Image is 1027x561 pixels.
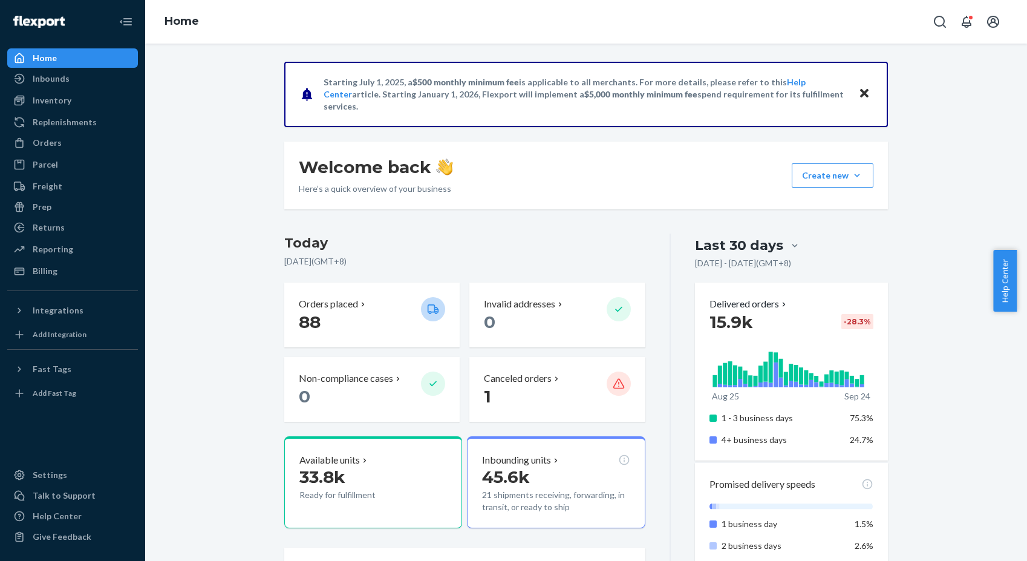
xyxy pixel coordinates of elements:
[844,390,870,402] p: Sep 24
[7,91,138,110] a: Inventory
[7,177,138,196] a: Freight
[7,384,138,403] a: Add Fast Tag
[7,218,138,237] a: Returns
[7,527,138,546] button: Give Feedback
[928,10,952,34] button: Open Search Box
[33,510,82,522] div: Help Center
[482,489,630,513] p: 21 shipments receiving, forwarding, in transit, or ready to ship
[841,314,873,329] div: -28.3 %
[299,312,321,332] span: 88
[299,489,411,501] p: Ready for fulfillment
[695,257,791,269] p: [DATE] - [DATE] ( GMT+8 )
[7,69,138,88] a: Inbounds
[33,329,86,340] div: Add Integration
[299,372,393,385] p: Non-compliance cases
[722,518,841,530] p: 1 business day
[7,301,138,320] button: Integrations
[482,467,530,487] span: 45.6k
[467,436,645,528] button: Inbounding units45.6k21 shipments receiving, forwarding, in transit, or ready to ship
[722,540,841,552] p: 2 business days
[709,312,753,332] span: 15.9k
[484,386,491,407] span: 1
[33,116,97,128] div: Replenishments
[7,155,138,174] a: Parcel
[981,10,1005,34] button: Open account menu
[165,15,199,28] a: Home
[954,10,979,34] button: Open notifications
[299,183,453,195] p: Here’s a quick overview of your business
[155,4,209,39] ol: breadcrumbs
[722,434,841,446] p: 4+ business days
[33,52,57,64] div: Home
[469,283,645,347] button: Invalid addresses 0
[855,519,873,529] span: 1.5%
[324,76,847,113] p: Starting July 1, 2025, a is applicable to all merchants. For more details, please refer to this a...
[712,390,739,402] p: Aug 25
[33,265,57,277] div: Billing
[299,467,345,487] span: 33.8k
[7,240,138,259] a: Reporting
[33,201,51,213] div: Prep
[709,297,789,311] button: Delivered orders
[484,312,495,332] span: 0
[33,531,91,543] div: Give Feedback
[7,325,138,344] a: Add Integration
[33,159,58,171] div: Parcel
[436,159,453,176] img: hand-wave emoji
[993,250,1017,312] button: Help Center
[7,359,138,379] button: Fast Tags
[7,465,138,485] a: Settings
[792,163,873,188] button: Create new
[7,261,138,281] a: Billing
[284,283,460,347] button: Orders placed 88
[13,16,65,28] img: Flexport logo
[33,243,73,255] div: Reporting
[484,372,552,385] p: Canceled orders
[7,197,138,217] a: Prep
[695,236,783,255] div: Last 30 days
[7,133,138,153] a: Orders
[484,297,555,311] p: Invalid addresses
[412,77,519,87] span: $500 monthly minimum fee
[709,477,815,491] p: Promised delivery speeds
[33,137,62,149] div: Orders
[299,386,310,407] span: 0
[33,388,76,398] div: Add Fast Tag
[284,357,460,422] button: Non-compliance cases 0
[7,507,138,526] a: Help Center
[299,156,453,178] h1: Welcome back
[584,89,697,99] span: $5,000 monthly minimum fee
[482,453,551,467] p: Inbounding units
[33,469,67,481] div: Settings
[33,490,96,502] div: Talk to Support
[856,85,872,103] button: Close
[284,436,462,528] button: Available units33.8kReady for fulfillment
[33,221,65,234] div: Returns
[299,297,358,311] p: Orders placed
[850,413,873,423] span: 75.3%
[284,234,645,253] h3: Today
[284,255,645,267] p: [DATE] ( GMT+8 )
[33,94,71,107] div: Inventory
[33,304,83,317] div: Integrations
[33,363,71,375] div: Fast Tags
[114,10,138,34] button: Close Navigation
[850,435,873,445] span: 24.7%
[722,412,841,424] p: 1 - 3 business days
[469,357,645,422] button: Canceled orders 1
[33,73,70,85] div: Inbounds
[33,180,62,192] div: Freight
[7,48,138,68] a: Home
[7,486,138,505] a: Talk to Support
[7,113,138,132] a: Replenishments
[299,453,360,467] p: Available units
[855,540,873,551] span: 2.6%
